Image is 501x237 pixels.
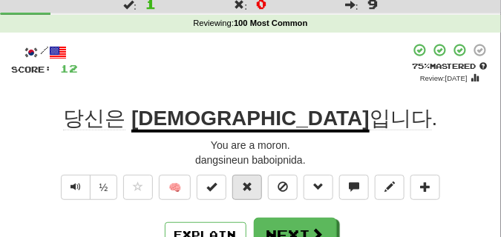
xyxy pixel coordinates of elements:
[420,74,468,82] small: Review: [DATE]
[370,107,438,130] span: .
[370,107,432,130] span: 입니다
[11,153,490,167] div: dangsineun baboipnida.
[234,19,307,27] strong: 100 Most Common
[304,175,333,200] button: Grammar (alt+g)
[268,175,298,200] button: Ignore sentence (alt+i)
[197,175,226,200] button: Set this sentence to 100% Mastered (alt+m)
[63,107,125,130] span: 당신은
[131,107,370,133] u: [DEMOGRAPHIC_DATA]
[60,62,78,75] span: 12
[11,64,51,74] span: Score:
[410,175,440,200] button: Add to collection (alt+a)
[11,138,490,153] div: You are a moron.
[159,175,191,200] button: 🧠
[90,175,118,200] button: ½
[410,61,490,71] div: Mastered
[375,175,405,200] button: Edit sentence (alt+d)
[413,61,430,70] span: 75 %
[339,175,369,200] button: Discuss sentence (alt+u)
[61,175,91,200] button: Play sentence audio (ctl+space)
[11,43,78,61] div: /
[123,175,153,200] button: Favorite sentence (alt+f)
[58,175,118,207] div: Text-to-speech controls
[232,175,262,200] button: Reset to 0% Mastered (alt+r)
